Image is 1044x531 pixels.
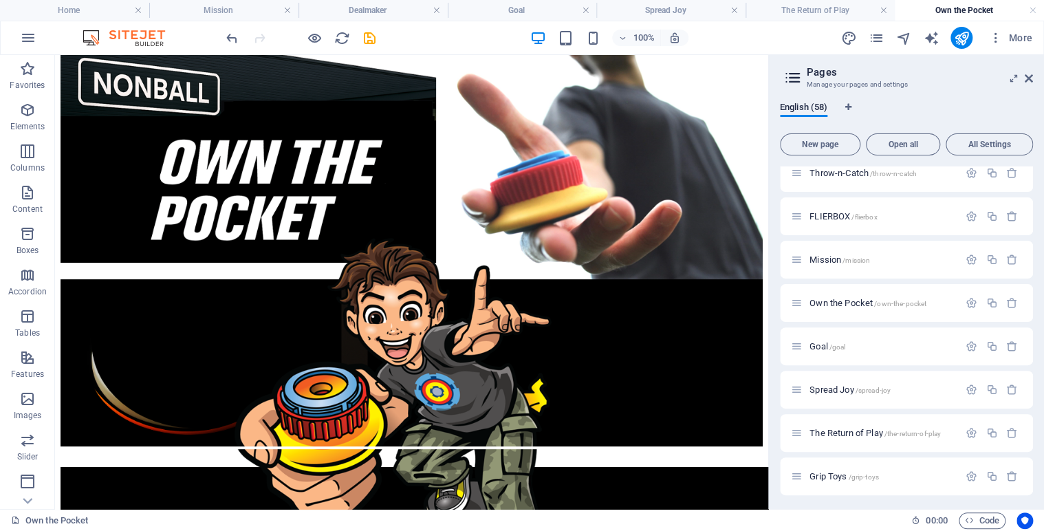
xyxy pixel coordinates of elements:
[851,213,877,221] span: /flierbox
[807,78,1005,91] h3: Manage your pages and settings
[10,121,45,132] p: Elements
[17,451,39,462] p: Slider
[746,3,895,18] h4: The Return of Play
[15,327,40,338] p: Tables
[895,3,1044,18] h4: Own the Pocket
[12,204,43,215] p: Content
[334,30,350,46] i: Reload page
[149,3,298,18] h4: Mission
[10,162,45,173] p: Columns
[1006,167,1018,179] div: Remove
[872,140,934,149] span: Open all
[448,3,597,18] h4: Goal
[809,471,879,481] span: Click to open page
[884,430,941,437] span: /the-return-of-play
[953,30,969,46] i: Publish
[911,512,948,529] h6: Session time
[780,133,860,155] button: New page
[805,255,959,264] div: Mission/mission
[224,30,240,46] button: undo
[966,210,977,222] div: Settings
[986,167,997,179] div: Duplicate
[14,410,42,421] p: Images
[807,66,1033,78] h2: Pages
[1006,340,1018,352] div: Remove
[809,254,870,265] span: Mission
[805,212,959,221] div: FLIERBOX/flierbox
[1006,210,1018,222] div: Remove
[874,300,926,307] span: /own-the-pocket
[809,341,845,351] span: Click to open page
[829,343,846,351] span: /goal
[986,297,997,309] div: Duplicate
[926,512,947,529] span: 00 00
[965,512,999,529] span: Code
[1016,512,1033,529] button: Usercentrics
[923,30,939,46] button: text_generator
[805,429,959,437] div: The Return of Play/the-return-of-play
[780,99,827,118] span: English (58)
[306,30,323,46] button: Click here to leave preview mode and continue editing
[935,515,937,525] span: :
[224,30,240,46] i: Undo: Change link (Ctrl+Z)
[79,30,182,46] img: Editor Logo
[11,512,88,529] a: Click to cancel selection. Double-click to open Pages
[17,245,39,256] p: Boxes
[966,297,977,309] div: Settings
[855,387,891,394] span: /spread-joy
[11,369,44,380] p: Features
[809,384,891,395] span: Click to open page
[809,168,917,178] span: Throw-n-Catch
[983,27,1038,49] button: More
[966,384,977,395] div: Settings
[868,30,884,46] button: pages
[986,210,997,222] div: Duplicate
[840,30,857,46] button: design
[966,340,977,352] div: Settings
[848,473,878,481] span: /grip-toys
[805,385,959,394] div: Spread Joy/spread-joy
[805,472,959,481] div: Grip Toys/grip-toys
[334,30,350,46] button: reload
[809,211,877,221] span: FLIERBOX
[966,167,977,179] div: Settings
[1006,254,1018,265] div: Remove
[1006,297,1018,309] div: Remove
[842,257,870,264] span: /mission
[596,3,746,18] h4: Spread Joy
[989,31,1032,45] span: More
[986,470,997,482] div: Duplicate
[786,140,854,149] span: New page
[668,32,681,44] i: On resize automatically adjust zoom level to fit chosen device.
[986,340,997,352] div: Duplicate
[298,3,448,18] h4: Dealmaker
[8,286,47,297] p: Accordion
[866,133,940,155] button: Open all
[809,428,941,438] span: The Return of Play
[362,30,378,46] i: Save (Ctrl+S)
[10,80,45,91] p: Favorites
[780,102,1033,128] div: Language Tabs
[1006,427,1018,439] div: Remove
[612,30,661,46] button: 100%
[1006,384,1018,395] div: Remove
[805,342,959,351] div: Goal/goal
[809,298,926,308] span: Click to open page
[870,170,917,177] span: /throw-n-catch
[966,254,977,265] div: Settings
[952,140,1027,149] span: All Settings
[361,30,378,46] button: save
[950,27,972,49] button: publish
[959,512,1005,529] button: Code
[1006,470,1018,482] div: Remove
[895,30,912,46] button: navigator
[633,30,655,46] h6: 100%
[805,169,959,177] div: Throw-n-Catch/throw-n-catch
[946,133,1033,155] button: All Settings
[805,299,959,307] div: Own the Pocket/own-the-pocket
